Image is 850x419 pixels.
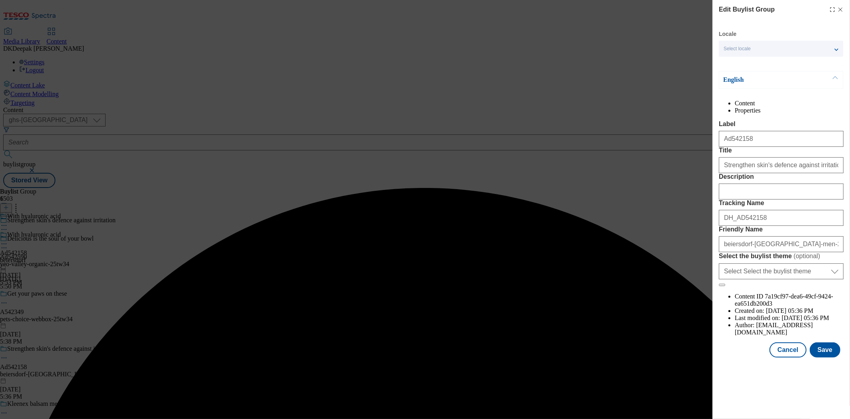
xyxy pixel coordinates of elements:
[735,293,844,307] li: Content ID
[719,184,844,200] input: Enter Description
[735,314,844,322] li: Last modified on:
[766,307,813,314] span: [DATE] 05:36 PM
[735,322,813,336] span: [EMAIL_ADDRESS][DOMAIN_NAME]
[719,210,844,226] input: Enter Tracking Name
[719,121,844,128] label: Label
[719,252,844,260] label: Select the buylist theme
[735,107,844,114] li: Properties
[724,46,751,52] span: Select locale
[735,293,833,307] span: 7a19cf97-dea6-49cf-9424-ea651db200d3
[719,226,844,233] label: Friendly Name
[810,342,840,358] button: Save
[719,131,844,147] input: Enter Label
[723,76,807,84] p: English
[719,147,844,154] label: Title
[719,32,736,36] label: Locale
[770,342,806,358] button: Cancel
[735,100,844,107] li: Content
[719,41,843,57] button: Select locale
[794,253,821,259] span: ( optional )
[719,173,844,180] label: Description
[719,236,844,252] input: Enter Friendly Name
[719,200,844,207] label: Tracking Name
[782,314,829,321] span: [DATE] 05:36 PM
[735,307,844,314] li: Created on:
[719,5,775,14] h4: Edit Buylist Group
[735,322,844,336] li: Author:
[719,157,844,173] input: Enter Title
